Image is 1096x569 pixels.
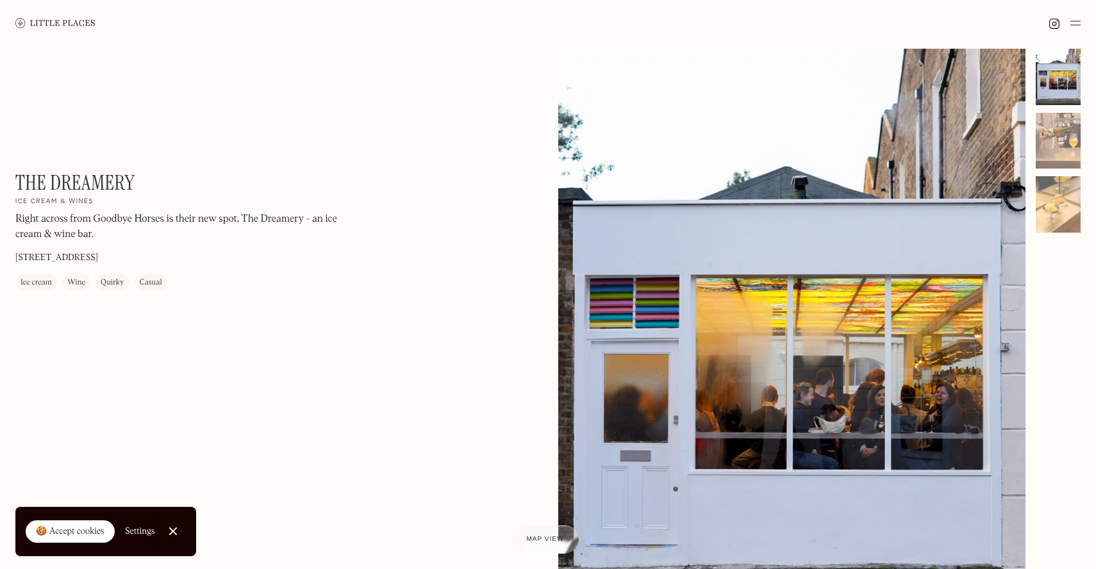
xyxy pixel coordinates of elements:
[15,212,361,243] p: Right across from Goodbye Horses is their new spot, The Dreamery - an ice cream & wine bar.
[26,520,115,543] a: 🍪 Accept cookies
[15,198,94,207] h2: Ice cream & wines
[172,531,173,532] div: Close Cookie Popup
[15,170,135,195] h1: The Dreamery
[511,525,579,554] a: Map view
[36,525,104,538] div: 🍪 Accept cookies
[527,536,564,543] span: Map view
[160,518,186,544] a: Close Cookie Popup
[15,252,98,265] p: [STREET_ADDRESS]
[125,527,155,536] div: Settings
[67,277,85,290] div: Wine
[21,277,52,290] div: Ice cream
[140,277,162,290] div: Casual
[101,277,124,290] div: Quirky
[125,517,155,546] a: Settings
